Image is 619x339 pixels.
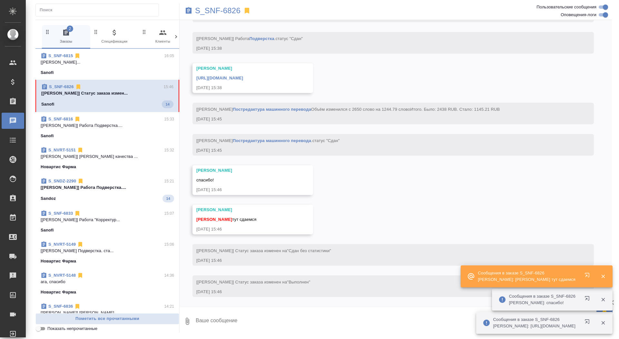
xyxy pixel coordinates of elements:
[74,53,81,59] svg: Отписаться
[581,315,596,331] button: Открыть в новой вкладке
[233,138,311,143] a: Постредактура машинного перевода
[41,133,54,139] p: Sanofi
[196,138,340,143] span: [[PERSON_NAME] .
[141,29,147,35] svg: Зажми и перетащи, чтобы поменять порядок вкладок
[312,138,340,143] span: статус "Сдан"
[41,164,76,170] p: Новартис Фарма
[478,270,575,276] p: Сообщения в заказе S_SNF-6826
[49,84,74,89] a: S_SNF-6826
[41,195,56,202] p: Sandoz
[47,325,97,332] span: Показать непрочитанные
[596,273,610,279] button: Закрыть
[41,289,76,295] p: Новартис Фарма
[41,310,174,316] p: [[PERSON_NAME]] [PERSON_NAME]...
[164,147,174,153] p: 15:32
[40,5,159,15] input: Поиск
[196,45,571,52] div: [DATE] 15:38
[48,211,73,216] a: S_SNF-6833
[35,268,179,299] div: S_NVRT-514814:36ага, спасибоНовартис Фарма
[196,116,571,122] div: [DATE] 15:45
[233,107,311,112] a: Постредактура машинного перевода
[35,174,179,206] div: S_SNDZ-229015:21[[PERSON_NAME]] Работа Подверстка....Sandoz14
[196,65,290,72] div: [PERSON_NAME]
[48,148,76,152] a: S_NVRT-5151
[561,12,596,18] span: Оповещения-логи
[581,292,596,307] button: Открыть в новой вкладке
[48,273,76,278] a: S_NVRT-5148
[196,76,243,80] a: [URL][DOMAIN_NAME]
[93,29,99,35] svg: Зажми и перетащи, чтобы поменять порядок вкладок
[163,84,173,90] p: 15:46
[509,300,575,306] p: [PERSON_NAME]: спасибо!
[41,69,54,76] p: Sanofi
[77,147,84,153] svg: Отписаться
[596,297,610,303] button: Закрыть
[536,4,596,10] span: Пользовательские сообщения
[93,29,136,45] span: Спецификации
[196,187,290,193] div: [DATE] 15:46
[249,36,274,41] a: Подверстка
[35,237,179,268] div: S_NVRT-514915:06[[PERSON_NAME] Подверстка. ста...Новартис Фарма
[196,257,571,264] div: [DATE] 15:46
[196,36,303,41] span: [[PERSON_NAME]] Работа .
[164,53,174,59] p: 16:05
[581,269,596,284] button: Открыть в новой вкладке
[162,101,173,108] span: 14
[196,217,256,222] span: тут сдаемся
[493,323,575,329] p: [PERSON_NAME]: [URL][DOMAIN_NAME]
[164,116,174,122] p: 15:33
[164,303,174,310] p: 14:21
[35,313,179,324] button: Пометить все прочитанными
[164,178,174,184] p: 15:21
[44,29,51,35] svg: Зажми и перетащи, чтобы поменять порядок вкладок
[77,241,84,248] svg: Отписаться
[41,153,174,160] p: [[PERSON_NAME]] [PERSON_NAME] качества ...
[596,320,610,326] button: Закрыть
[48,179,76,183] a: S_SNDZ-2290
[195,7,241,14] a: S_SNF-6826
[35,299,179,330] div: S_SNF-683614:21[[PERSON_NAME]] [PERSON_NAME]...Sanofi
[164,272,174,279] p: 14:36
[196,280,310,284] span: [[PERSON_NAME]] Статус заказа изменен на
[162,195,174,202] span: 14
[410,107,500,112] span: Итого. Было: 2438 RUB. Стало: 1145.21 RUB
[41,90,173,97] p: [[PERSON_NAME]] Статус заказа измен...
[41,59,174,66] p: [[PERSON_NAME]...
[48,117,73,121] a: S_SNF-6816
[196,207,290,213] div: [PERSON_NAME]
[44,29,88,45] span: Заказы
[67,26,73,32] span: 2
[39,315,176,323] span: Пометить все прочитанными
[196,107,500,112] span: [[PERSON_NAME] Объём изменился с 2650 слово на 1244.79 слово
[287,280,310,284] span: "Выполнен"
[196,85,290,91] div: [DATE] 15:38
[493,316,575,323] p: Сообщения в заказе S_SNF-6826
[35,206,179,237] div: S_SNF-683315:07[[PERSON_NAME]] Работа "Корректур...Sanofi
[478,276,575,283] p: [PERSON_NAME]: [PERSON_NAME] тут сдаемся
[164,210,174,217] p: 15:07
[196,167,290,174] div: [PERSON_NAME]
[48,53,73,58] a: S_SNF-6815
[35,112,179,143] div: S_SNF-681615:33[[PERSON_NAME]] Работа Подверстка....Sanofi
[74,303,81,310] svg: Отписаться
[196,217,232,222] span: [PERSON_NAME]
[48,304,73,309] a: S_SNF-6836
[41,279,174,285] p: ага, спасибо
[35,143,179,174] div: S_NVRT-515115:32[[PERSON_NAME]] [PERSON_NAME] качества ...Новартис Фарма
[41,101,54,108] p: Sanofi
[276,36,303,41] span: статус "Сдан"
[196,147,571,154] div: [DATE] 15:45
[164,241,174,248] p: 15:06
[75,84,82,90] svg: Отписаться
[287,248,331,253] span: "Сдан без статистики"
[41,227,54,233] p: Sanofi
[74,210,81,217] svg: Отписаться
[77,178,84,184] svg: Отписаться
[196,289,571,295] div: [DATE] 15:46
[196,178,214,182] span: спасибо!
[196,248,331,253] span: [[PERSON_NAME]] Статус заказа изменен на
[41,122,174,129] p: [[PERSON_NAME]] Работа Подверстка....
[35,80,179,112] div: S_SNF-682615:46[[PERSON_NAME]] Статус заказа измен...Sanofi14
[77,272,84,279] svg: Отписаться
